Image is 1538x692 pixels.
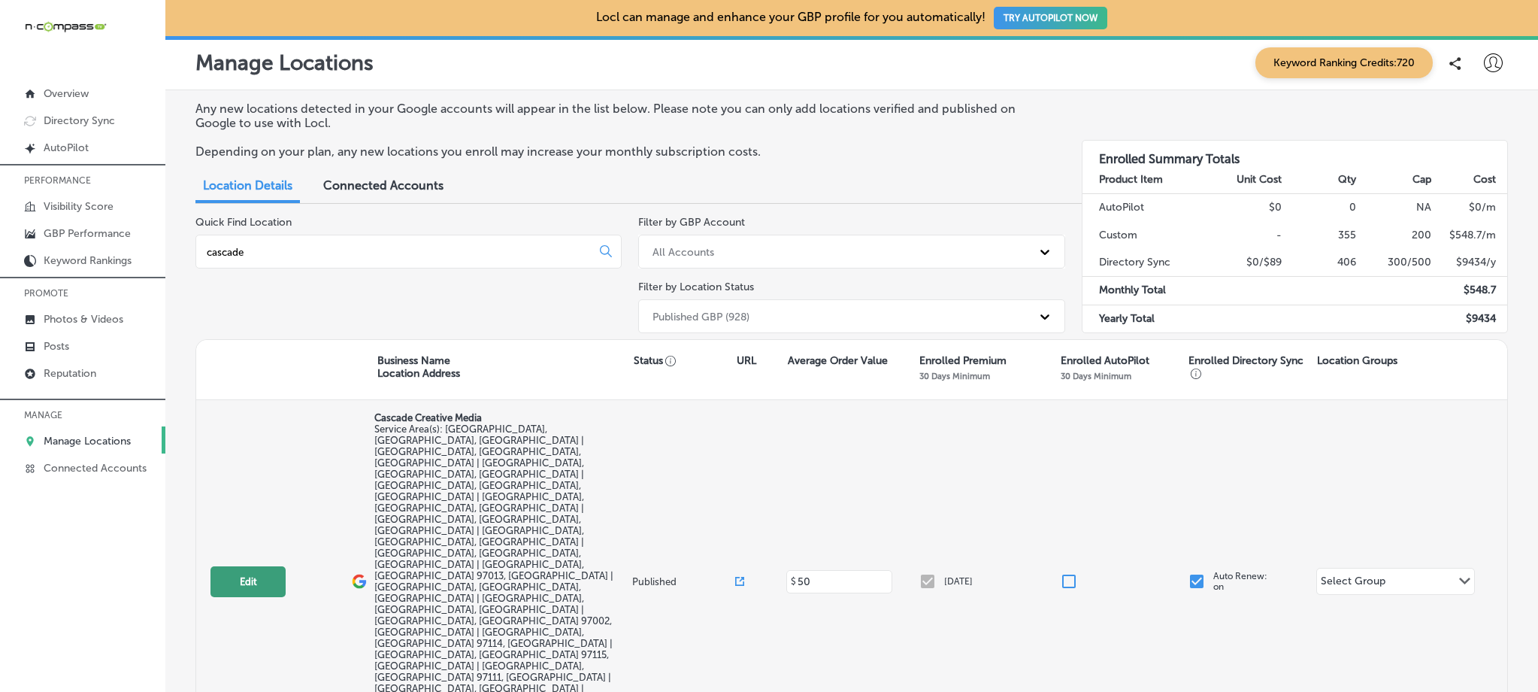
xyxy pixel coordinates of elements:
p: Depending on your plan, any new locations you enroll may increase your monthly subscription costs. [195,144,1049,159]
p: Visibility Score [44,200,114,213]
td: $ 9434 /y [1432,249,1507,277]
div: Select Group [1321,575,1385,592]
td: $ 548.7 /m [1432,222,1507,249]
span: Connected Accounts [323,178,444,193]
p: Enrolled Directory Sync [1188,354,1309,380]
td: Yearly Total [1082,305,1207,332]
span: Keyword Ranking Credits: 720 [1255,47,1433,78]
p: Manage Locations [195,50,374,75]
p: Connected Accounts [44,462,147,475]
td: NA [1357,194,1432,222]
td: $ 0 /m [1432,194,1507,222]
p: Status [634,354,736,367]
td: 0 [1282,194,1358,222]
p: 30 Days Minimum [919,371,990,381]
td: $ 9434 [1432,305,1507,332]
p: Overview [44,87,89,100]
p: Cascade Creative Media [374,412,628,423]
p: Published [632,576,735,587]
td: 355 [1282,222,1358,249]
p: Directory Sync [44,114,115,127]
label: Filter by Location Status [638,281,754,293]
p: [DATE] [944,576,973,587]
button: Edit [210,566,286,597]
th: Cost [1432,166,1507,194]
p: $ [791,576,796,587]
p: Enrolled AutoPilot [1061,354,1149,367]
td: - [1207,222,1282,249]
td: Directory Sync [1082,249,1207,277]
p: Photos & Videos [44,313,123,326]
p: AutoPilot [44,141,89,154]
th: Qty [1282,166,1358,194]
p: Enrolled Premium [919,354,1007,367]
p: URL [737,354,756,367]
input: All Locations [205,245,588,259]
p: Location Groups [1317,354,1397,367]
div: Published GBP (928) [652,310,749,323]
button: TRY AUTOPILOT NOW [994,7,1107,29]
p: Average Order Value [788,354,888,367]
label: Filter by GBP Account [638,216,745,229]
p: 30 Days Minimum [1061,371,1131,381]
p: Any new locations detected in your Google accounts will appear in the list below. Please note you... [195,102,1049,130]
td: Custom [1082,222,1207,249]
p: Keyword Rankings [44,254,132,267]
p: Manage Locations [44,435,131,448]
p: GBP Performance [44,227,131,240]
td: 406 [1282,249,1358,277]
p: Posts [44,340,69,353]
img: logo [352,574,367,589]
img: 660ab0bf-5cc7-4cb8-ba1c-48b5ae0f18e60NCTV_CLogo_TV_Black_-500x88.png [24,20,107,34]
label: Quick Find Location [195,216,292,229]
div: All Accounts [652,245,714,258]
p: Auto Renew: on [1213,571,1267,592]
strong: Product Item [1099,173,1163,186]
td: 200 [1357,222,1432,249]
td: AutoPilot [1082,194,1207,222]
th: Unit Cost [1207,166,1282,194]
h3: Enrolled Summary Totals [1082,141,1507,166]
span: Location Details [203,178,292,193]
th: Cap [1357,166,1432,194]
td: $0 [1207,194,1282,222]
td: 300/500 [1357,249,1432,277]
td: Monthly Total [1082,277,1207,305]
p: Business Name Location Address [377,354,460,380]
td: $0/$89 [1207,249,1282,277]
p: Reputation [44,367,96,380]
td: $ 548.7 [1432,277,1507,305]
